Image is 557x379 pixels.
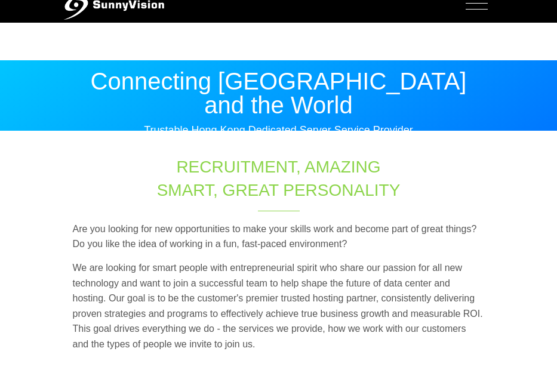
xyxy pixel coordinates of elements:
p: Connecting [GEOGRAPHIC_DATA] and the World [73,69,485,117]
p: We are looking for smart people with entrepreneurial spirit who share our passion for all new tec... [73,260,485,352]
p: Trustable Hong Kong Dedicated Server Service Provider [73,123,485,137]
p: Are you looking for new opportunities to make your skills work and become part of great things? D... [73,221,485,252]
h1: Recruitment, Amazing Smart, Great Personality [155,155,402,202]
